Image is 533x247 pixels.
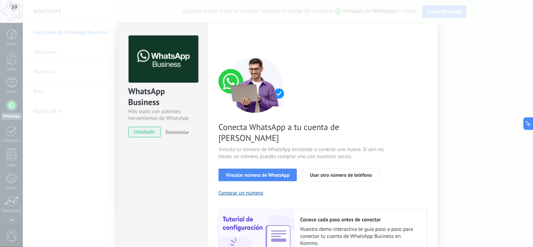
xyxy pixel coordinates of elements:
div: WhatsApp Business [128,86,197,108]
span: Vincular número de WhatsApp [226,173,290,177]
button: Usar otro número de teléfono [303,169,379,181]
span: Desinstalar [165,129,189,135]
h2: Conoce cada paso antes de conectar [300,216,420,223]
span: instalado [129,127,161,137]
span: Vincula tu número de WhatsApp existente o conecta uno nuevo. Si aún no tienes un número, puedes c... [219,146,386,160]
img: logo_main.png [129,35,199,83]
button: Vincular número de WhatsApp [219,169,297,181]
div: Más leads con potentes herramientas de WhatsApp [128,108,197,122]
span: Usar otro número de teléfono [310,173,372,177]
button: Comprar un número [219,190,264,196]
img: connect number [219,57,292,113]
button: Desinstalar [163,127,189,137]
span: Conecta WhatsApp a tu cuenta de [PERSON_NAME] [219,122,386,143]
span: Nuestra demo interactiva te guía paso a paso para conectar tu cuenta de WhatsApp Business en Kommo. [300,226,420,247]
